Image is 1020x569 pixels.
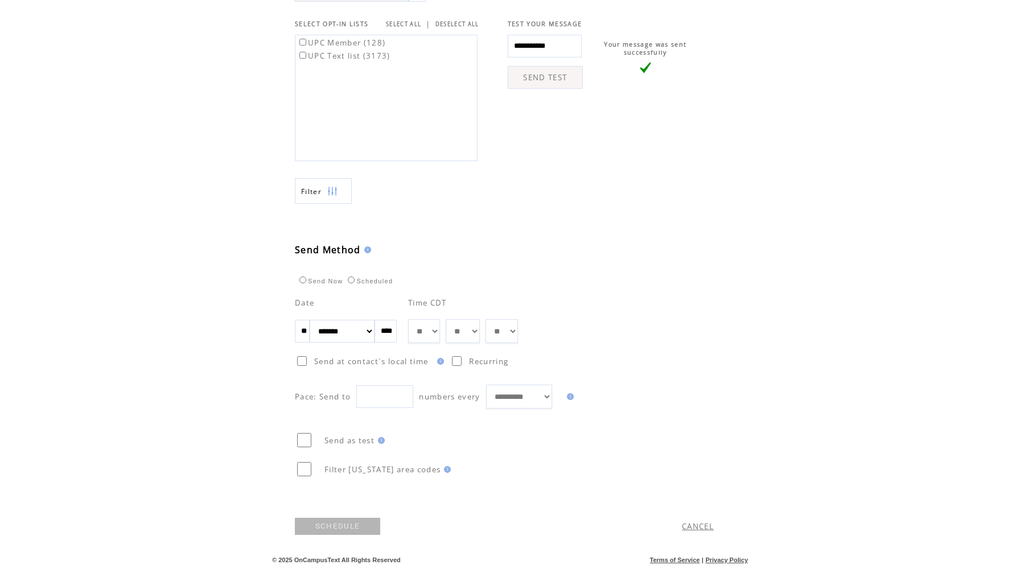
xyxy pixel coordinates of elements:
[441,466,451,473] img: help.gif
[272,556,401,563] span: © 2025 OnCampusText All Rights Reserved
[434,358,444,365] img: help.gif
[345,278,393,284] label: Scheduled
[299,39,306,46] input: UPC Member (128)
[375,437,385,444] img: help.gif
[426,19,430,29] span: |
[435,20,479,28] a: DESELECT ALL
[297,278,343,284] label: Send Now
[682,521,714,531] a: CANCEL
[297,38,385,48] label: UPC Member (128)
[348,277,355,283] input: Scheduled
[327,179,338,204] img: filters.png
[295,518,380,535] a: SCHEDULE
[299,52,306,59] input: UPC Text list (3173)
[508,66,583,89] a: SEND TEST
[295,244,361,256] span: Send Method
[469,356,508,366] span: Recurring
[295,178,352,204] a: Filter
[705,556,748,563] a: Privacy Policy
[386,20,421,28] a: SELECT ALL
[650,556,700,563] a: Terms of Service
[408,298,447,308] span: Time CDT
[324,435,375,446] span: Send as test
[564,393,574,400] img: help.gif
[419,391,480,402] span: numbers every
[702,556,704,563] span: |
[324,464,441,475] span: Filter [US_STATE] area codes
[295,391,351,402] span: Pace: Send to
[295,20,368,28] span: SELECT OPT-IN LISTS
[604,40,686,56] span: Your message was sent successfully
[297,51,390,61] label: UPC Text list (3173)
[640,62,651,73] img: vLarge.png
[314,356,428,366] span: Send at contact`s local time
[299,277,306,283] input: Send Now
[295,298,314,308] span: Date
[508,20,582,28] span: TEST YOUR MESSAGE
[361,246,371,253] img: help.gif
[301,187,322,196] span: Show filters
